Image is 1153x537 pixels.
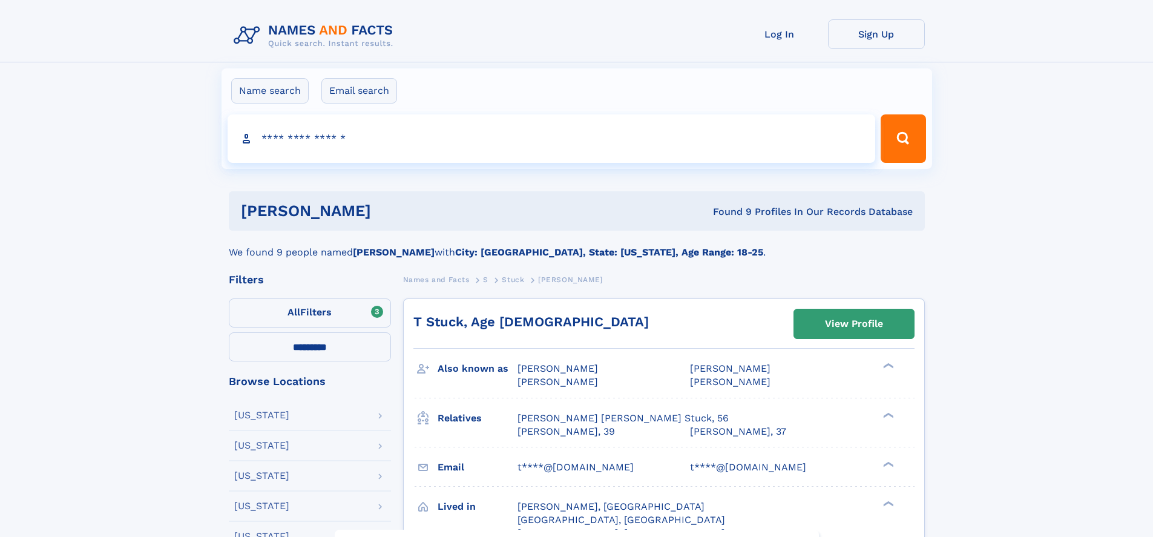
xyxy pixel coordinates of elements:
h3: Lived in [438,496,517,517]
span: [PERSON_NAME] [690,376,770,387]
div: We found 9 people named with . [229,231,925,260]
span: All [287,306,300,318]
span: [PERSON_NAME], [GEOGRAPHIC_DATA] [517,501,705,512]
div: [US_STATE] [234,441,289,450]
span: Stuck [502,275,524,284]
span: [PERSON_NAME] [690,363,770,374]
div: Found 9 Profiles In Our Records Database [542,205,913,219]
a: Names and Facts [403,272,470,287]
label: Name search [231,78,309,104]
img: Logo Names and Facts [229,19,403,52]
div: ❯ [880,499,895,507]
label: Email search [321,78,397,104]
input: search input [228,114,876,163]
div: ❯ [880,362,895,370]
div: Browse Locations [229,376,391,387]
b: City: [GEOGRAPHIC_DATA], State: [US_STATE], Age Range: 18-25 [455,246,763,258]
h3: Email [438,457,517,478]
span: [PERSON_NAME] [517,376,598,387]
div: [US_STATE] [234,471,289,481]
div: [US_STATE] [234,410,289,420]
div: Filters [229,274,391,285]
h3: Relatives [438,408,517,429]
a: T Stuck, Age [DEMOGRAPHIC_DATA] [413,314,649,329]
a: [PERSON_NAME], 37 [690,425,786,438]
b: [PERSON_NAME] [353,246,435,258]
a: View Profile [794,309,914,338]
h3: Also known as [438,358,517,379]
h1: [PERSON_NAME] [241,203,542,219]
a: Log In [731,19,828,49]
div: [US_STATE] [234,501,289,511]
label: Filters [229,298,391,328]
span: S [483,275,488,284]
a: Stuck [502,272,524,287]
div: View Profile [825,310,883,338]
div: ❯ [880,411,895,419]
span: [PERSON_NAME] [517,363,598,374]
button: Search Button [881,114,925,163]
a: [PERSON_NAME] [PERSON_NAME] Stuck, 56 [517,412,729,425]
span: [GEOGRAPHIC_DATA], [GEOGRAPHIC_DATA] [517,514,725,525]
a: [PERSON_NAME], 39 [517,425,615,438]
a: Sign Up [828,19,925,49]
div: ❯ [880,460,895,468]
a: S [483,272,488,287]
span: [PERSON_NAME] [538,275,603,284]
